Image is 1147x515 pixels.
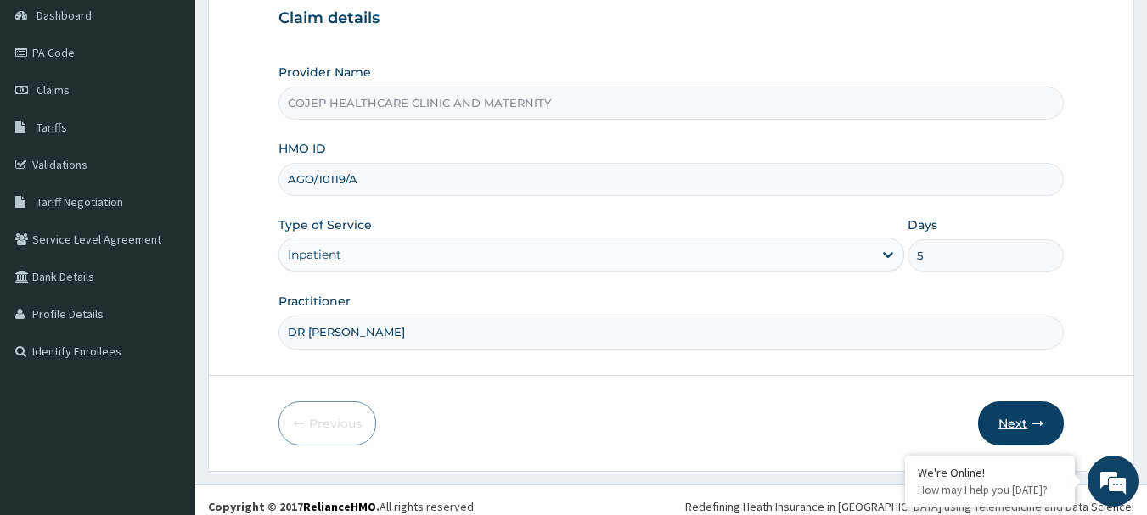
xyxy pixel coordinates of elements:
p: How may I help you today? [918,483,1062,497]
input: Enter Name [278,316,1065,349]
label: Type of Service [278,216,372,233]
span: Dashboard [37,8,92,23]
span: Tariff Negotiation [37,194,123,210]
label: Provider Name [278,64,371,81]
div: Minimize live chat window [278,8,319,49]
h3: Claim details [278,9,1065,28]
label: Days [908,216,937,233]
div: We're Online! [918,465,1062,480]
textarea: Type your message and hit 'Enter' [8,339,323,398]
img: d_794563401_company_1708531726252_794563401 [31,85,69,127]
label: Practitioner [278,293,351,310]
button: Previous [278,401,376,445]
button: Next [978,401,1064,445]
div: Chat with us now [88,95,285,117]
span: We're online! [98,151,234,322]
div: Redefining Heath Insurance in [GEOGRAPHIC_DATA] using Telemedicine and Data Science! [685,498,1134,515]
a: RelianceHMO [303,499,376,514]
label: HMO ID [278,140,326,157]
div: Inpatient [288,246,341,263]
strong: Copyright © 2017 . [208,499,380,514]
input: Enter HMO ID [278,163,1065,196]
span: Claims [37,82,70,98]
span: Tariffs [37,120,67,135]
